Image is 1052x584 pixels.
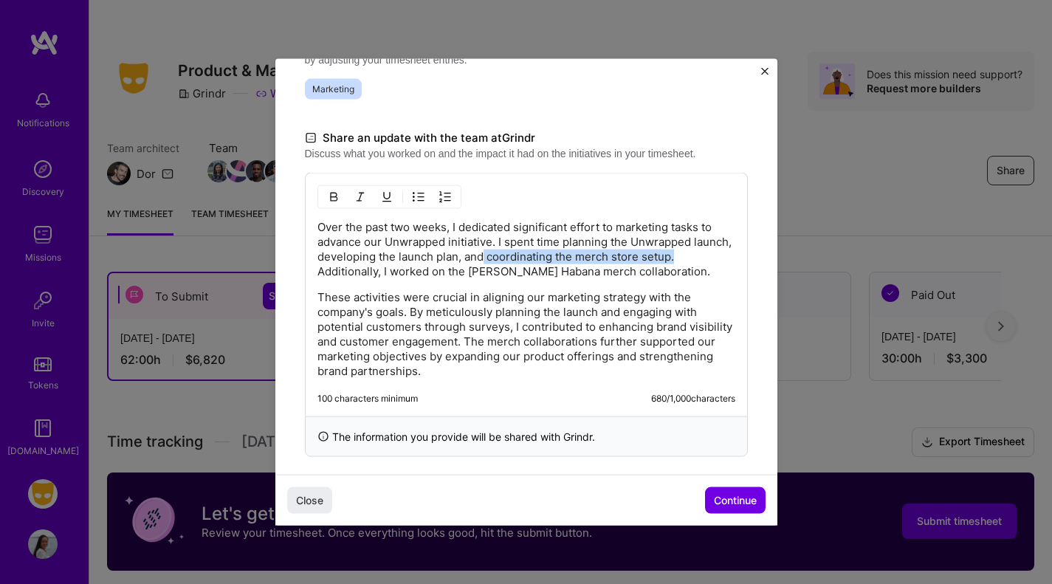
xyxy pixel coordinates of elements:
[317,428,329,444] i: icon InfoBlack
[317,392,418,404] div: 100 characters minimum
[413,190,424,202] img: UL
[287,487,332,514] button: Close
[439,190,451,202] img: OL
[305,128,748,146] label: Share an update with the team at Grindr
[305,129,317,146] i: icon DocumentBlack
[651,392,735,404] div: 680 / 1,000 characters
[305,78,362,99] span: Marketing
[381,190,393,202] img: Underline
[305,416,748,456] div: The information you provide will be shared with Grindr .
[317,219,735,278] p: Over the past two weeks, I dedicated significant effort to marketing tasks to advance our Unwrapp...
[354,190,366,202] img: Italic
[761,67,769,83] button: Close
[402,188,403,205] img: Divider
[296,493,323,508] span: Close
[714,493,757,508] span: Continue
[705,487,766,514] button: Continue
[305,146,748,160] label: Discuss what you worked on and the impact it had on the initiatives in your timesheet.
[317,289,735,378] p: These activities were crucial in aligning our marketing strategy with the company's goals. By met...
[305,38,748,66] label: Initiatives help clients understand the main areas where you dedicated your time. You can edit by...
[328,190,340,202] img: Bold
